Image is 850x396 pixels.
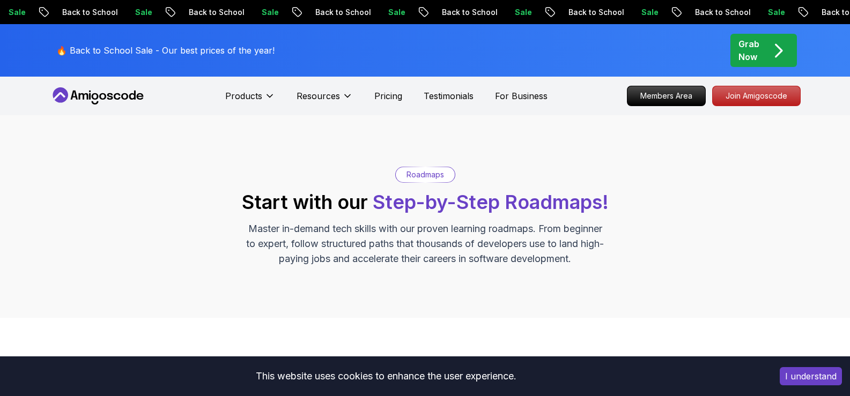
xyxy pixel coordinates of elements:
p: Back to School [683,7,756,18]
button: Resources [297,89,353,111]
p: Back to School [50,7,123,18]
p: 🔥 Back to School Sale - Our best prices of the year! [56,44,275,57]
p: Back to School [556,7,629,18]
a: Join Amigoscode [712,86,801,106]
p: Back to School [176,7,249,18]
p: Sale [123,7,157,18]
p: Master in-demand tech skills with our proven learning roadmaps. From beginner to expert, follow s... [245,221,605,266]
p: Sale [756,7,790,18]
h2: Start with our [242,191,609,213]
a: Members Area [627,86,706,106]
p: Sale [376,7,410,18]
a: For Business [495,89,548,102]
span: Step-by-Step Roadmaps! [373,190,609,214]
a: Testimonials [424,89,474,102]
p: Roadmaps [406,169,444,180]
a: Pricing [374,89,402,102]
p: Sale [249,7,284,18]
p: Sale [629,7,663,18]
p: Back to School [303,7,376,18]
p: Grab Now [738,38,759,63]
div: This website uses cookies to enhance the user experience. [8,364,764,388]
p: Back to School [430,7,502,18]
button: Products [225,89,275,111]
p: Products [225,89,262,102]
p: Resources [297,89,340,102]
button: Accept cookies [780,367,842,385]
p: Sale [502,7,537,18]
